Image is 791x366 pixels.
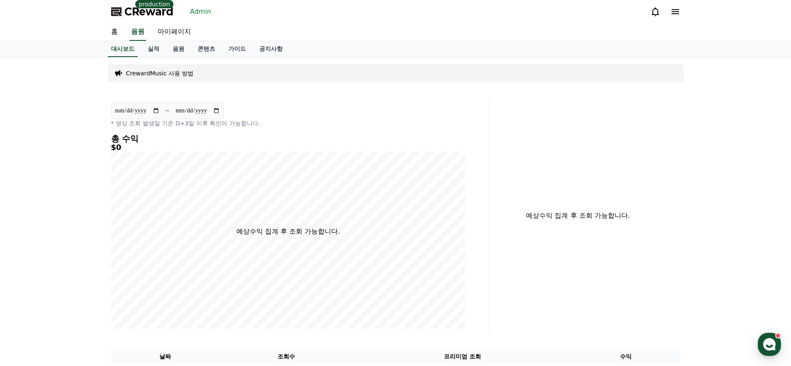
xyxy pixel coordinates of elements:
a: Admin [187,5,215,18]
p: * 영상 조회 발생일 기준 D+3일 이후 확인이 가능합니다. [111,119,466,127]
p: 예상수익 집계 후 조회 가능합니다. [236,227,340,237]
a: 마이페이지 [151,23,198,41]
th: 수익 [572,349,680,364]
p: ~ [165,106,170,116]
a: CrewardMusic 사용 방법 [126,69,194,77]
a: 대시보드 [108,41,138,57]
h5: $0 [111,143,466,152]
a: 음원 [166,41,191,57]
a: 공지사항 [253,41,289,57]
th: 프리미엄 조회 [353,349,572,364]
a: 가이드 [222,41,253,57]
h4: 총 수익 [111,134,466,143]
span: CReward [124,5,174,18]
p: 예상수익 집계 후 조회 가능합니다. [496,211,660,221]
a: 콘텐츠 [191,41,222,57]
th: 조회수 [219,349,353,364]
a: 홈 [104,23,124,41]
a: 실적 [141,41,166,57]
th: 날짜 [111,349,220,364]
a: CReward [111,5,174,18]
a: 음원 [129,23,146,41]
